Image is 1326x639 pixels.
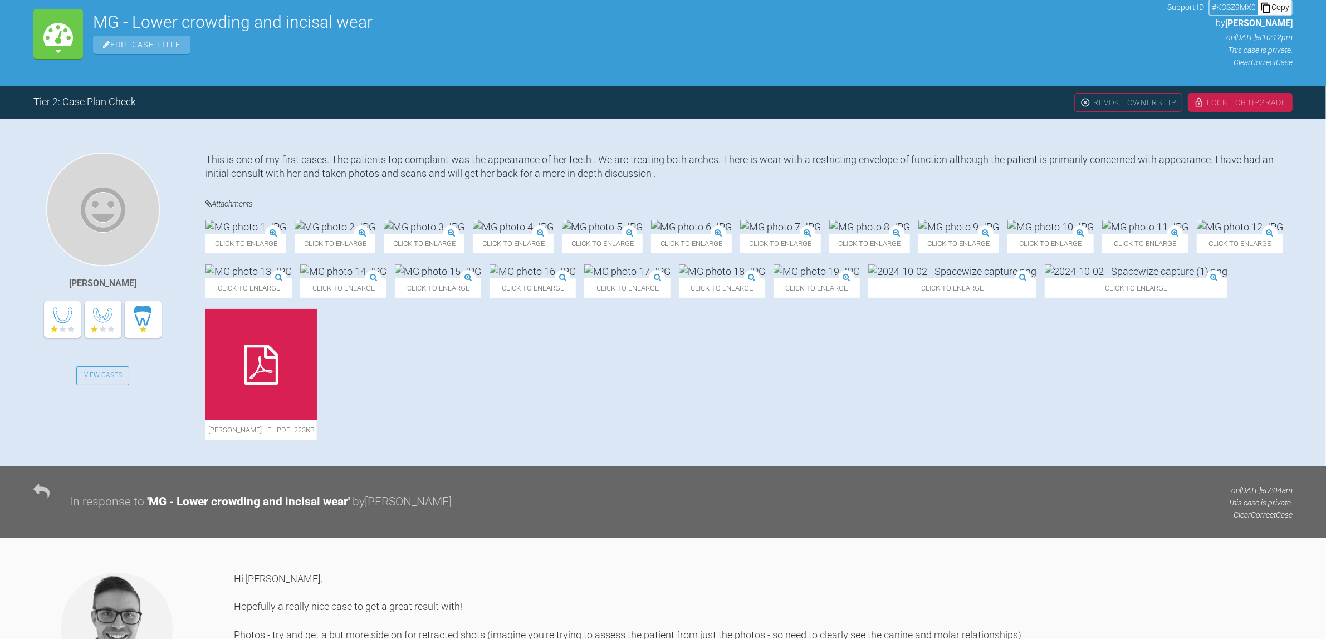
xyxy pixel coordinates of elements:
[918,234,999,253] span: Click to enlarge
[1228,484,1293,497] p: on [DATE] at 7:04am
[1228,497,1293,509] p: This case is private.
[1197,234,1283,253] span: Click to enlarge
[70,493,144,512] div: In response to
[740,234,821,253] span: Click to enlarge
[1102,220,1188,234] img: MG photo 11.JPG
[1228,509,1293,521] p: ClearCorrect Case
[1167,31,1293,43] p: on [DATE] at 10:12pm
[490,264,576,278] img: MG photo 16.JPG
[33,94,136,110] div: Tier 2: Case Plan Check
[1045,264,1227,278] img: 2024-10-02 - Spacewize capture (1).png
[1194,97,1204,107] img: lock.6dc949b6.svg
[76,366,130,385] a: View Cases
[562,220,643,234] img: MG photo 5.JPG
[205,420,317,440] span: [PERSON_NAME] - F….pdf - 223KB
[1225,18,1293,28] span: [PERSON_NAME]
[1167,44,1293,56] p: This case is private.
[1188,93,1293,112] div: Lock For Upgrade
[740,220,821,234] img: MG photo 7.JPG
[584,278,671,298] span: Click to enlarge
[829,234,910,253] span: Click to enlarge
[1197,220,1283,234] img: MG photo 12.JPG
[46,153,160,266] img: neil noronha
[205,153,1293,180] div: This is one of my first cases. The patients top complaint was the appearance of her teeth . We ar...
[295,234,375,253] span: Click to enlarge
[205,234,286,253] span: Click to enlarge
[395,264,481,278] img: MG photo 15.JPG
[384,220,464,234] img: MG photo 3.JPG
[651,220,732,234] img: MG photo 6.JPG
[829,220,910,234] img: MG photo 8.JPG
[1074,93,1182,112] div: Revoke Ownership
[918,220,999,234] img: MG photo 9.JPG
[1167,1,1204,13] span: Support ID
[1167,56,1293,68] p: ClearCorrect Case
[93,36,190,54] span: Edit Case Title
[205,220,286,234] img: MG photo 1.JPG
[651,234,732,253] span: Click to enlarge
[353,493,452,512] div: by [PERSON_NAME]
[69,276,136,291] div: [PERSON_NAME]
[679,264,765,278] img: MG photo 18.JPG
[1045,278,1227,298] span: Click to enlarge
[584,264,671,278] img: MG photo 17.JPG
[1102,234,1188,253] span: Click to enlarge
[205,197,1293,211] h4: Attachments
[384,234,464,253] span: Click to enlarge
[679,278,765,298] span: Click to enlarge
[1210,1,1258,13] div: # KOSZ9MX0
[295,220,375,234] img: MG photo 2.JPG
[562,234,643,253] span: Click to enlarge
[1007,220,1094,234] img: MG photo 10.JPG
[868,264,1036,278] img: 2024-10-02 - Spacewize capture.png
[300,278,386,298] span: Click to enlarge
[774,264,860,278] img: MG photo 19.JPG
[473,220,554,234] img: MG photo 4.JPG
[93,14,1157,31] h2: MG - Lower crowding and incisal wear
[1007,234,1094,253] span: Click to enlarge
[774,278,860,298] span: Click to enlarge
[205,264,292,278] img: MG photo 13.JPG
[147,493,350,512] div: ' MG - Lower crowding and incisal wear '
[1167,16,1293,31] p: by
[490,278,576,298] span: Click to enlarge
[395,278,481,298] span: Click to enlarge
[473,234,554,253] span: Click to enlarge
[1080,97,1090,107] img: close.456c75e0.svg
[300,264,386,278] img: MG photo 14.JPG
[205,278,292,298] span: Click to enlarge
[868,278,1036,298] span: Click to enlarge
